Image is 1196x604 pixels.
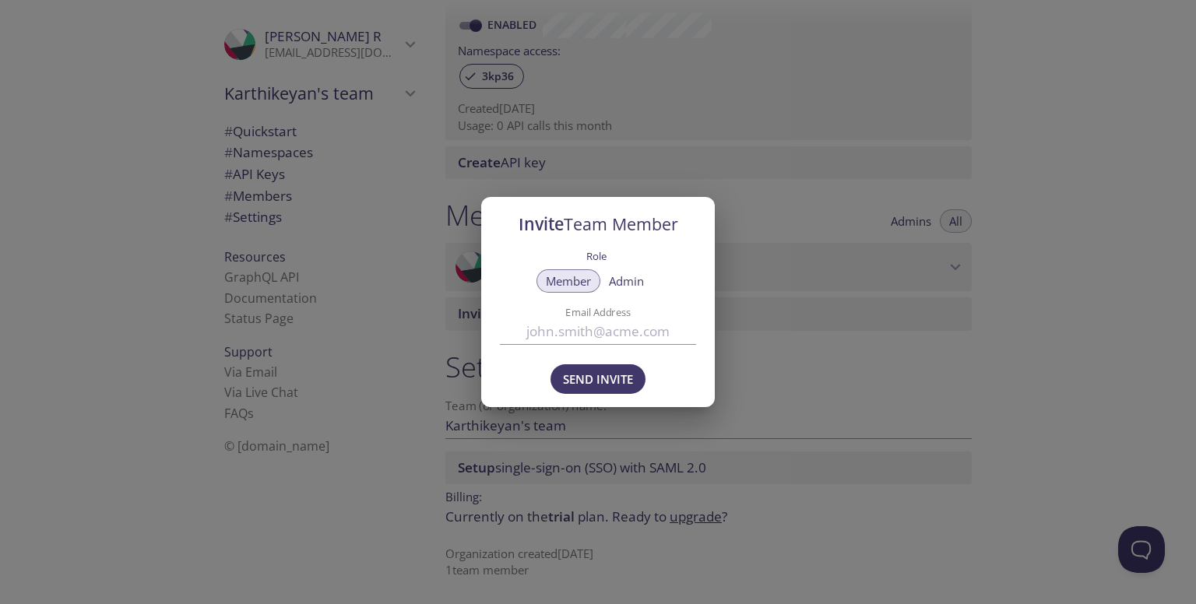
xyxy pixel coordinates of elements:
[551,364,645,394] button: Send Invite
[525,307,672,318] label: Email Address
[564,212,678,235] span: Team Member
[500,318,696,344] input: john.smith@acme.com
[536,269,600,293] button: Member
[563,369,633,389] span: Send Invite
[600,269,653,293] button: Admin
[586,245,607,265] label: Role
[519,212,678,235] span: Invite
